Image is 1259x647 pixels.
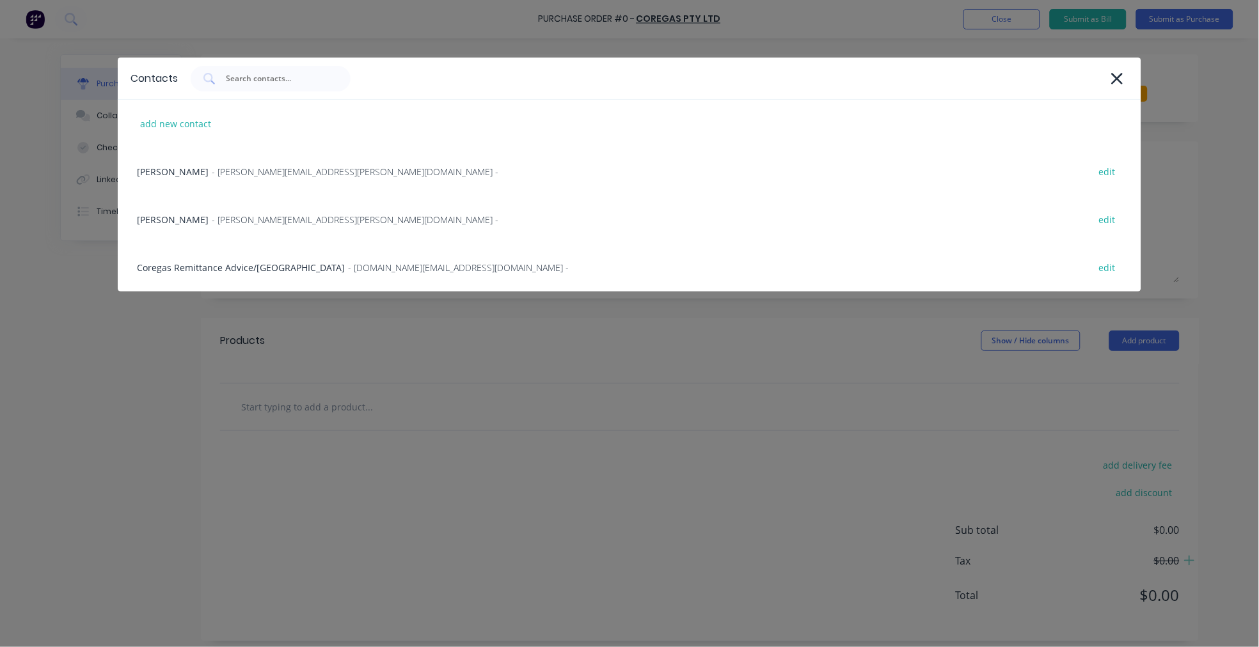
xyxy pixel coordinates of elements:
[225,72,331,85] input: Search contacts...
[1093,210,1122,230] div: edit
[212,165,498,178] span: - [PERSON_NAME][EMAIL_ADDRESS][PERSON_NAME][DOMAIN_NAME] -
[118,196,1141,244] div: [PERSON_NAME]
[131,71,178,86] div: Contacts
[212,213,498,226] span: - [PERSON_NAME][EMAIL_ADDRESS][PERSON_NAME][DOMAIN_NAME] -
[1093,162,1122,182] div: edit
[348,261,569,274] span: - [DOMAIN_NAME][EMAIL_ADDRESS][DOMAIN_NAME] -
[118,244,1141,292] div: Coregas Remittance Advice/[GEOGRAPHIC_DATA]
[118,148,1141,196] div: [PERSON_NAME]
[1093,258,1122,277] div: edit
[134,114,218,134] div: add new contact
